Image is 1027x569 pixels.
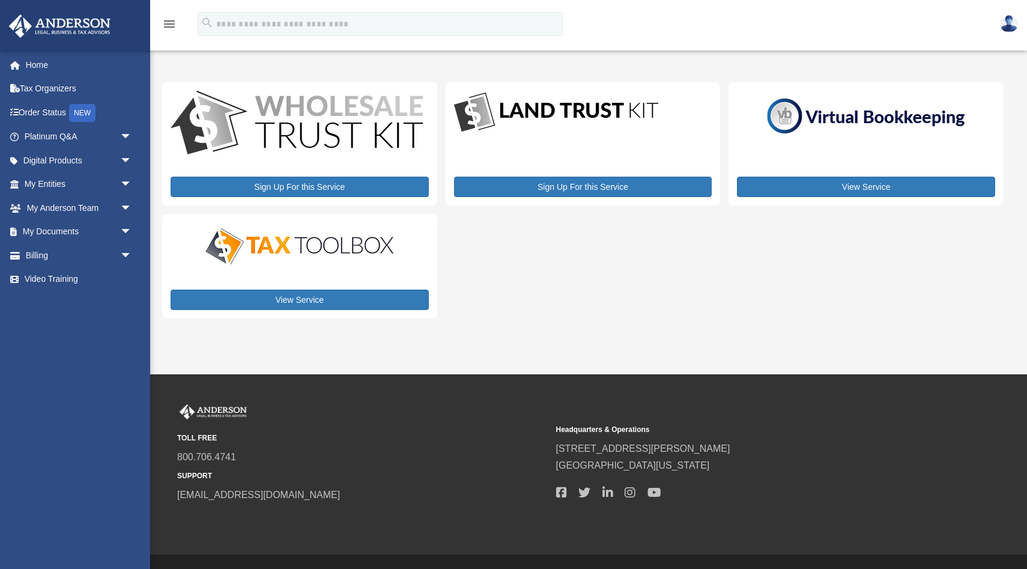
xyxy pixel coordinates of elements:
i: menu [162,17,177,31]
span: arrow_drop_down [120,243,144,268]
span: arrow_drop_down [120,172,144,197]
small: Headquarters & Operations [556,424,927,436]
span: arrow_drop_down [120,125,144,150]
a: [STREET_ADDRESS][PERSON_NAME] [556,443,730,454]
span: arrow_drop_down [120,196,144,221]
a: My Documentsarrow_drop_down [8,220,150,244]
a: Order StatusNEW [8,100,150,125]
a: View Service [737,177,995,197]
span: arrow_drop_down [120,220,144,245]
a: My Entitiesarrow_drop_down [8,172,150,196]
a: [EMAIL_ADDRESS][DOMAIN_NAME] [177,490,340,500]
img: Anderson Advisors Platinum Portal [177,404,249,420]
div: NEW [69,104,95,122]
small: SUPPORT [177,470,548,482]
img: WS-Trust-Kit-lgo-1.jpg [171,91,423,157]
small: TOLL FREE [177,432,548,445]
a: Sign Up For this Service [171,177,429,197]
a: [GEOGRAPHIC_DATA][US_STATE] [556,460,710,470]
a: Platinum Q&Aarrow_drop_down [8,125,150,149]
a: Billingarrow_drop_down [8,243,150,267]
a: Digital Productsarrow_drop_down [8,148,144,172]
a: View Service [171,290,429,310]
a: Tax Organizers [8,77,150,101]
img: LandTrust_lgo-1.jpg [454,91,658,135]
img: User Pic [1000,15,1018,32]
span: arrow_drop_down [120,148,144,173]
a: My Anderson Teamarrow_drop_down [8,196,150,220]
a: Video Training [8,267,150,291]
img: Anderson Advisors Platinum Portal [5,14,114,38]
a: 800.706.4741 [177,452,236,462]
a: menu [162,21,177,31]
a: Sign Up For this Service [454,177,712,197]
i: search [201,16,214,29]
a: Home [8,53,150,77]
